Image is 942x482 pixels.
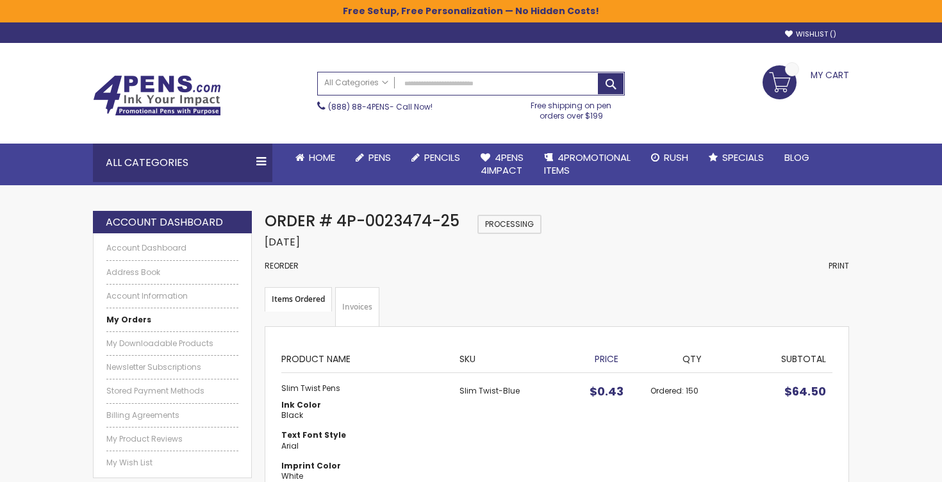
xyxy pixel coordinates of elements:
a: Pencils [401,144,470,172]
span: All Categories [324,78,388,88]
span: Ordered [650,385,686,396]
a: Pens [345,144,401,172]
dd: White [281,471,447,481]
strong: Slim Twist Pens [281,383,447,394]
span: Processing [477,215,541,234]
a: 4PROMOTIONALITEMS [534,144,641,185]
span: [DATE] [265,235,300,249]
dt: Ink Color [281,400,447,410]
strong: Items Ordered [265,287,332,312]
a: My Wish List [106,458,238,468]
img: 4Pens Custom Pens and Promotional Products [93,75,221,116]
span: Rush [664,151,688,164]
a: Rush [641,144,698,172]
a: Address Book [106,267,238,278]
span: Pens [368,151,391,164]
a: 4Pens4impact [470,144,534,185]
th: Subtotal [741,343,832,372]
a: Home [285,144,345,172]
a: Billing Agreements [106,410,238,420]
a: My Product Reviews [106,434,238,444]
span: Order # 4P-0023474-25 [265,210,459,231]
th: Price [570,343,644,372]
span: Blog [784,151,809,164]
strong: Account Dashboard [106,215,223,229]
a: Stored Payment Methods [106,386,238,396]
span: 4PROMOTIONAL ITEMS [544,151,631,177]
th: SKU [453,343,569,372]
dd: Arial [281,441,447,451]
a: Print [829,261,849,271]
a: Wishlist [785,29,836,39]
a: My Downloadable Products [106,338,238,349]
span: $64.50 [784,383,826,399]
th: Qty [644,343,741,372]
span: $0.43 [590,383,624,399]
span: Pencils [424,151,460,164]
div: Free shipping on pen orders over $199 [518,96,625,121]
a: Specials [698,144,774,172]
a: Blog [774,144,820,172]
a: Invoices [335,287,379,327]
dd: Black [281,410,447,420]
dt: Text Font Style [281,430,447,440]
strong: My Orders [106,314,151,325]
a: Reorder [265,260,299,271]
span: Home [309,151,335,164]
a: My Orders [106,315,238,325]
span: 150 [686,385,698,396]
dt: Imprint Color [281,461,447,471]
a: (888) 88-4PENS [328,101,390,112]
span: Specials [722,151,764,164]
span: 4Pens 4impact [481,151,524,177]
a: Newsletter Subscriptions [106,362,238,372]
span: Print [829,260,849,271]
a: Account Dashboard [106,243,238,253]
a: All Categories [318,72,395,94]
a: Account Information [106,291,238,301]
th: Product Name [281,343,454,372]
span: - Call Now! [328,101,433,112]
div: All Categories [93,144,272,182]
